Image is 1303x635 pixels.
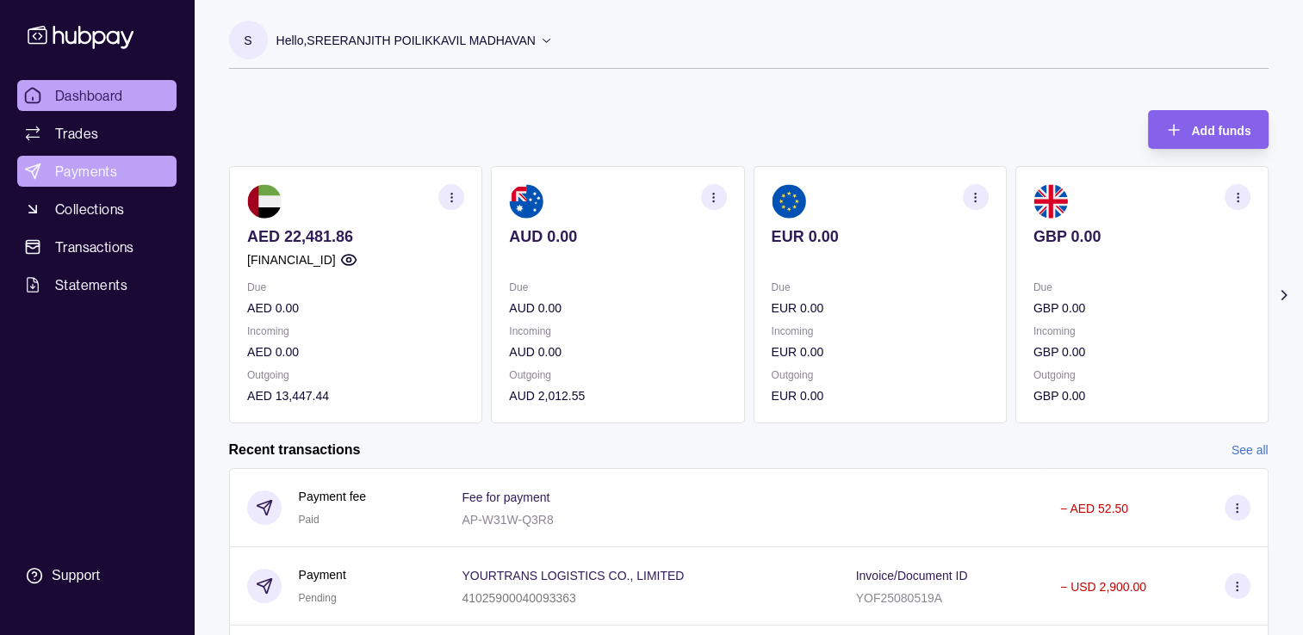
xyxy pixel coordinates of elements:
p: Outgoing [771,366,988,385]
p: Due [771,278,988,297]
p: Due [247,278,464,297]
span: Transactions [55,237,134,257]
a: Collections [17,194,177,225]
img: ae [247,184,282,219]
p: EUR 0.00 [771,386,988,405]
p: Hello, SREERANJITH POILIKKAVIL MADHAVAN [276,31,536,50]
span: Collections [55,199,124,219]
p: Invoice/Document ID [856,569,968,583]
img: gb [1033,184,1067,219]
p: EUR 0.00 [771,299,988,317]
p: GBP 0.00 [1033,386,1250,405]
a: Payments [17,156,177,187]
p: AED 22,481.86 [247,227,464,246]
p: GBP 0.00 [1033,227,1250,246]
h2: Recent transactions [229,441,361,459]
p: Outgoing [247,366,464,385]
p: AUD 2,012.55 [509,386,726,405]
p: GBP 0.00 [1033,342,1250,361]
p: AP-W31W-Q3R8 [462,513,553,527]
span: Dashboard [55,85,123,106]
p: Outgoing [1033,366,1250,385]
span: Payments [55,161,117,182]
p: AUD 0.00 [509,227,726,246]
p: [FINANCIAL_ID] [247,250,336,269]
span: Paid [299,514,320,526]
a: Statements [17,269,177,300]
span: Statements [55,274,127,295]
a: Transactions [17,231,177,262]
p: Payment [299,565,346,584]
p: Incoming [771,322,988,341]
p: AED 0.00 [247,299,464,317]
p: Incoming [1033,322,1250,341]
p: 41025900040093363 [462,591,575,605]
p: Fee for payment [462,490,549,504]
p: Outgoing [509,366,726,385]
p: AED 0.00 [247,342,464,361]
p: AUD 0.00 [509,342,726,361]
p: S [244,31,251,50]
p: Incoming [509,322,726,341]
p: Due [1033,278,1250,297]
button: Add funds [1148,110,1268,149]
div: Support [52,566,100,585]
a: Dashboard [17,80,177,111]
p: Payment fee [299,487,367,506]
a: See all [1232,441,1269,459]
span: Add funds [1191,124,1250,138]
img: au [509,184,543,219]
span: Pending [299,592,337,604]
span: Trades [55,123,98,144]
p: Due [509,278,726,297]
p: YOF25080519A [856,591,942,605]
p: − USD 2,900.00 [1060,580,1146,594]
p: AED 13,447.44 [247,386,464,405]
p: EUR 0.00 [771,227,988,246]
p: GBP 0.00 [1033,299,1250,317]
img: eu [771,184,805,219]
p: Incoming [247,322,464,341]
p: AUD 0.00 [509,299,726,317]
p: − AED 52.50 [1060,502,1128,515]
a: Trades [17,118,177,149]
a: Support [17,558,177,594]
p: YOURTRANS LOGISTICS CO., LIMITED [462,569,684,583]
p: EUR 0.00 [771,342,988,361]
